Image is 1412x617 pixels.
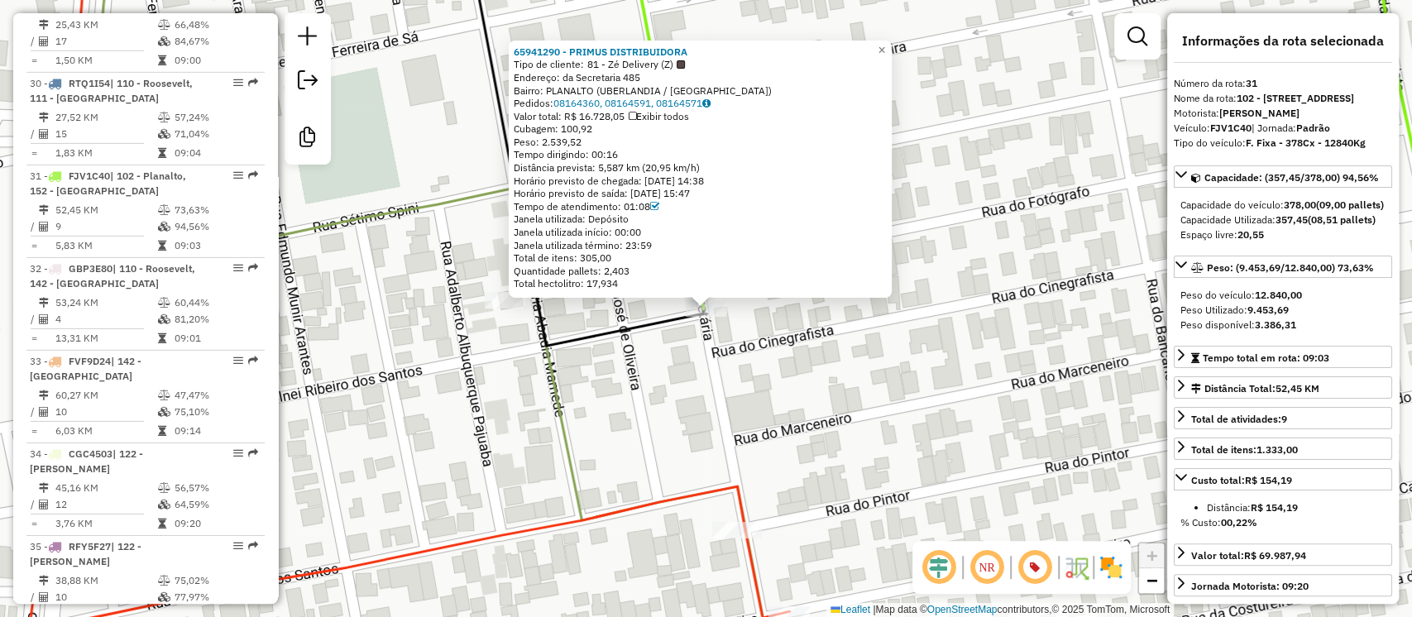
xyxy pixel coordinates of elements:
strong: 20,55 [1237,228,1264,241]
div: % Custo: [1180,515,1386,530]
strong: FJV1C40 [1210,122,1252,134]
td: = [30,145,38,161]
strong: 1.333,00 [1256,443,1298,456]
img: Fluxo de ruas [1063,554,1089,581]
h4: Informações da rota selecionada [1174,33,1392,49]
td: 53,24 KM [55,294,157,311]
span: 31 - [30,170,186,197]
strong: R$ 154,19 [1251,501,1298,514]
span: × [878,43,885,57]
i: % de utilização da cubagem [158,36,170,46]
i: Distância Total [39,112,49,122]
div: Horário previsto de chegada: [DATE] 14:38 [514,175,887,188]
li: Distância: [1207,500,1386,515]
span: Tempo total em rota: 09:03 [1203,352,1329,364]
td: 66,48% [174,17,257,33]
td: / [30,404,38,420]
strong: 00,22% [1221,516,1257,529]
strong: (09,00 pallets) [1316,198,1384,211]
td: 75,02% [174,572,257,589]
span: RFY5F27 [69,540,111,552]
a: 65941290 - PRIMUS DISTRIBUIDORA [514,45,687,58]
span: Peso: 2.539,52 [514,136,582,148]
em: Rota exportada [248,356,258,366]
a: Valor total:R$ 69.987,94 [1174,543,1392,566]
i: % de utilização da cubagem [158,129,170,139]
td: 60,44% [174,294,257,311]
a: Total de itens:1.333,00 [1174,438,1392,460]
div: Janela utilizada: Depósito [514,213,887,226]
a: Leaflet [830,604,870,615]
div: Tempo de atendimento: 01:08 [514,200,887,213]
span: GBP3E80 [69,262,112,275]
strong: 31 [1246,77,1257,89]
strong: 3.386,31 [1255,318,1296,331]
div: Pedidos: [514,97,887,110]
span: 35 - [30,540,141,567]
div: Bairro: PLANALTO (UBERLANDIA / [GEOGRAPHIC_DATA]) [514,84,887,98]
i: Distância Total [39,390,49,400]
td: 71,04% [174,126,257,142]
a: 08164360, 08164591, 08164571 [553,97,711,109]
a: Com service time [650,200,659,213]
div: Endereço: da Secretaria 485 [514,71,887,84]
td: = [30,515,38,532]
td: 73,63% [174,202,257,218]
td: 09:14 [174,423,257,439]
div: Valor total: [1191,548,1306,563]
td: 6,03 KM [55,423,157,439]
div: Peso Utilizado: [1180,303,1386,318]
i: Tempo total em rota [158,55,166,65]
td: 64,59% [174,496,257,513]
div: Distância prevista: 5,587 km (20,95 km/h) [514,161,887,175]
td: / [30,126,38,142]
i: % de utilização da cubagem [158,592,170,602]
em: Opções [233,356,243,366]
strong: 9.453,69 [1247,304,1289,316]
strong: (08,51 pallets) [1308,213,1376,226]
div: Custo total: [1191,473,1292,488]
a: Zoom out [1139,568,1164,593]
span: Cubagem: 100,92 [514,122,592,135]
i: % de utilização da cubagem [158,314,170,324]
td: 09:04 [174,145,257,161]
td: = [30,423,38,439]
span: | Jornada: [1252,122,1330,134]
td: / [30,496,38,513]
em: Rota exportada [248,170,258,180]
i: % de utilização do peso [158,483,170,493]
img: Exibir/Ocultar setores [1098,554,1124,581]
span: | 122 - [PERSON_NAME] [30,540,141,567]
span: Ocultar NR [967,548,1007,587]
i: Distância Total [39,483,49,493]
a: Total de atividades:9 [1174,407,1392,429]
i: % de utilização do peso [158,298,170,308]
strong: 9 [1281,413,1287,425]
td: 52,45 KM [55,202,157,218]
div: Quantidade pallets: 2,403 [514,265,887,278]
i: Total de Atividades [39,36,49,46]
td: 13,31 KM [55,330,157,347]
i: Distância Total [39,576,49,586]
span: 81 - Zé Delivery (Z) [587,58,685,71]
div: Capacidade: (357,45/378,00) 94,56% [1174,191,1392,249]
span: Capacidade: (357,45/378,00) 94,56% [1204,171,1379,184]
td: 1,83 KM [55,145,157,161]
div: Total de itens: [1191,442,1298,457]
i: Tempo total em rota [158,333,166,343]
strong: R$ 154,19 [1245,474,1292,486]
td: 75,10% [174,404,257,420]
span: Peso do veículo: [1180,289,1302,301]
i: % de utilização da cubagem [158,407,170,417]
span: FJV1C40 [69,170,110,182]
strong: [PERSON_NAME] [1219,107,1300,119]
td: 47,47% [174,387,257,404]
strong: 378,00 [1284,198,1316,211]
i: Tempo total em rota [158,241,166,251]
i: Total de Atividades [39,500,49,509]
strong: 357,45 [1276,213,1308,226]
td: 9 [55,218,157,235]
i: % de utilização do peso [158,390,170,400]
i: % de utilização do peso [158,205,170,215]
span: Ocultar deslocamento [919,548,959,587]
